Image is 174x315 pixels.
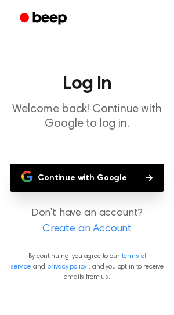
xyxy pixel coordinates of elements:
[12,8,77,30] a: Beep
[10,164,164,192] button: Continue with Google
[9,102,165,131] p: Welcome back! Continue with Google to log in.
[12,221,162,237] a: Create an Account
[9,206,165,237] p: Don’t have an account?
[9,74,165,93] h1: Log In
[47,263,86,270] a: privacy policy
[9,251,165,282] p: By continuing, you agree to our and , and you opt in to receive emails from us.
